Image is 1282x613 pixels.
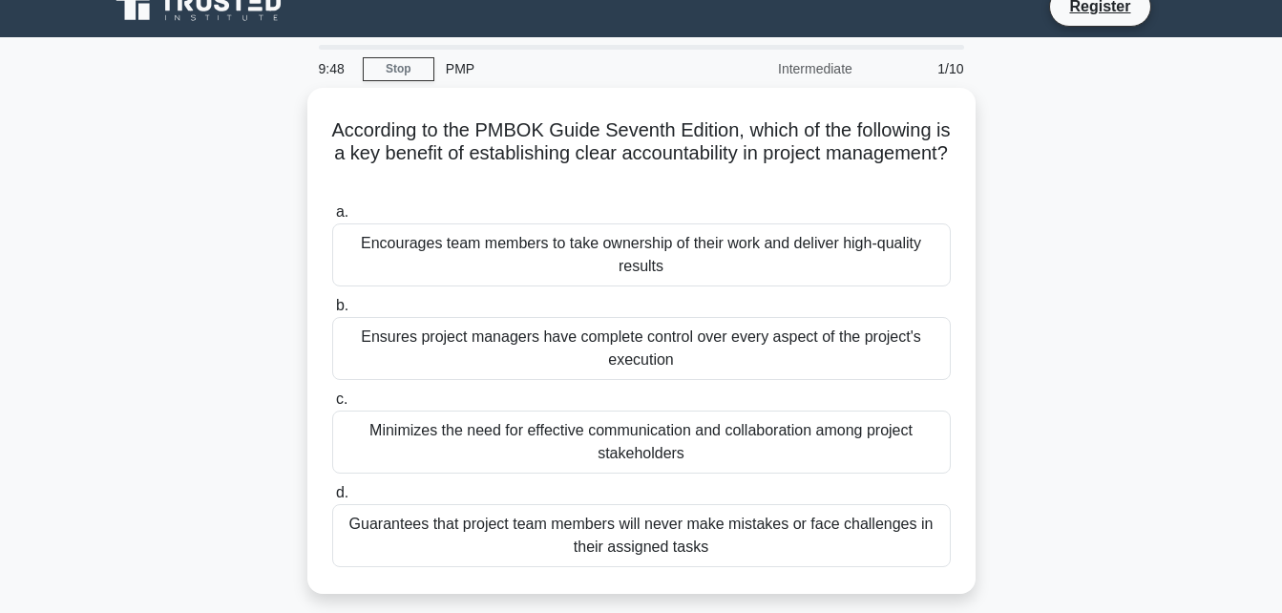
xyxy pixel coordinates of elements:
span: a. [336,203,348,220]
a: Stop [363,57,434,81]
h5: According to the PMBOK Guide Seventh Edition, which of the following is a key benefit of establis... [330,118,953,189]
div: 1/10 [864,50,976,88]
div: PMP [434,50,697,88]
div: Guarantees that project team members will never make mistakes or face challenges in their assigne... [332,504,951,567]
span: c. [336,391,347,407]
div: Intermediate [697,50,864,88]
span: b. [336,297,348,313]
div: 9:48 [307,50,363,88]
div: Minimizes the need for effective communication and collaboration among project stakeholders [332,411,951,474]
span: d. [336,484,348,500]
div: Encourages team members to take ownership of their work and deliver high-quality results [332,223,951,286]
div: Ensures project managers have complete control over every aspect of the project's execution [332,317,951,380]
